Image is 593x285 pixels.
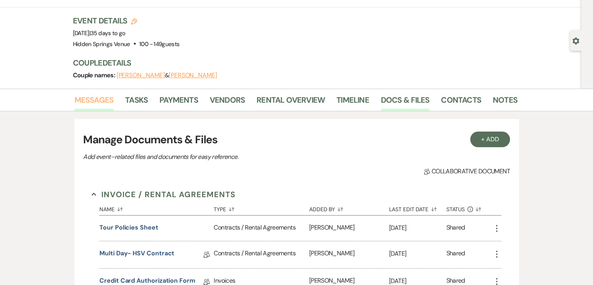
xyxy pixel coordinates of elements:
span: | [89,29,126,37]
span: & [117,71,217,79]
div: [PERSON_NAME] [309,216,389,241]
button: Added By [309,200,389,215]
button: Type [214,200,309,215]
a: Docs & Files [381,94,429,111]
button: + Add [470,132,510,147]
div: Shared [446,223,465,233]
a: Payments [159,94,198,111]
h3: Couple Details [73,57,510,68]
button: Name [99,200,214,215]
p: [DATE] [389,223,446,233]
a: Rental Overview [257,94,325,111]
a: Vendors [210,94,245,111]
div: Contracts / Rental Agreements [214,216,309,241]
a: Messages [74,94,114,111]
div: [PERSON_NAME] [309,241,389,268]
button: Tour Policies Sheet [99,223,158,232]
span: 35 days to go [90,29,126,37]
span: Couple names: [73,71,117,79]
button: [PERSON_NAME] [169,72,217,78]
button: Status [446,200,492,215]
span: Collaborative document [424,167,510,176]
a: Notes [493,94,517,111]
p: Add event–related files and documents for easy reference. [83,152,356,162]
div: Shared [446,249,465,261]
a: Tasks [125,94,148,111]
span: Status [446,207,465,212]
h3: Event Details [73,15,180,26]
button: Last Edit Date [389,200,446,215]
h3: Manage Documents & Files [83,132,510,148]
a: Multi Day- HSV Contract [99,249,174,261]
span: Hidden Springs Venue [73,40,130,48]
span: 100 - 149 guests [139,40,179,48]
button: Open lead details [572,37,579,44]
a: Contacts [441,94,481,111]
button: [PERSON_NAME] [117,72,165,78]
a: Timeline [336,94,369,111]
button: Invoice / Rental Agreements [92,189,235,200]
div: Contracts / Rental Agreements [214,241,309,268]
p: [DATE] [389,249,446,259]
span: [DATE] [73,29,126,37]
